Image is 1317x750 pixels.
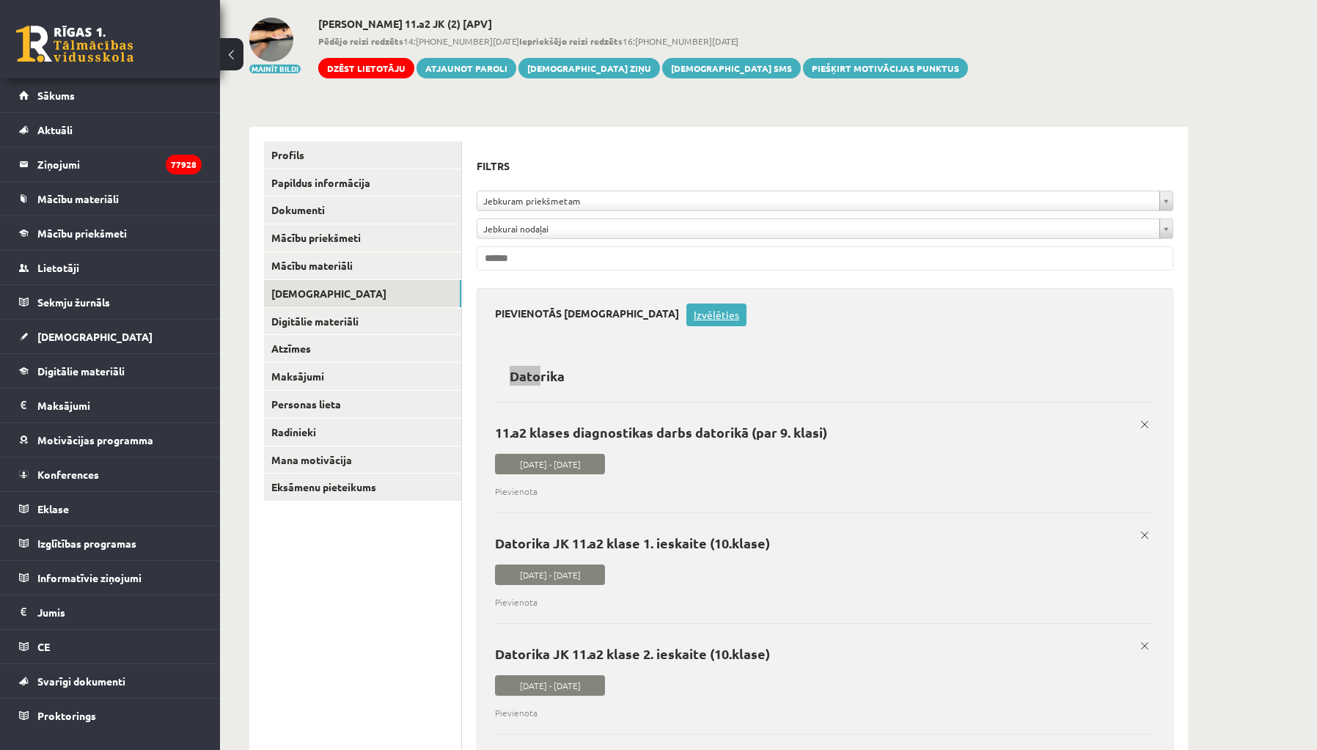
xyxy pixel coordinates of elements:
span: Mācību priekšmeti [37,227,127,240]
h3: Pievienotās [DEMOGRAPHIC_DATA] [495,304,686,320]
a: Mācību materiāli [264,252,461,279]
a: Mācību priekšmeti [19,216,202,250]
a: [DEMOGRAPHIC_DATA] [264,280,461,307]
a: Sākums [19,78,202,112]
span: [DEMOGRAPHIC_DATA] [37,330,153,343]
a: Papildus informācija [264,169,461,196]
button: Mainīt bildi [249,65,301,73]
span: Sekmju žurnāls [37,295,110,309]
a: Motivācijas programma [19,423,202,457]
b: Iepriekšējo reizi redzēts [519,35,623,47]
a: Jebkuram priekšmetam [477,191,1173,210]
a: CE [19,630,202,663]
img: Nikola Viljanta Nagle [249,18,293,62]
span: Aktuāli [37,123,73,136]
span: Informatīvie ziņojumi [37,571,142,584]
a: Maksājumi [264,363,461,390]
a: Dzēst lietotāju [318,58,414,78]
a: Sekmju žurnāls [19,285,202,319]
a: Personas lieta [264,391,461,418]
span: Lietotāji [37,261,79,274]
span: Mācību materiāli [37,192,119,205]
h2: Datorika [495,359,579,393]
h3: Filtrs [477,156,1156,176]
legend: Ziņojumi [37,147,202,181]
a: Ziņojumi77928 [19,147,202,181]
a: Atzīmes [264,335,461,362]
span: Digitālie materiāli [37,364,125,378]
a: Mācību materiāli [19,182,202,216]
legend: Maksājumi [37,389,202,422]
span: Izglītības programas [37,537,136,550]
span: Jumis [37,606,65,619]
span: Pievienota [495,706,1144,719]
a: Izglītības programas [19,526,202,560]
span: Motivācijas programma [37,433,153,446]
p: Datorika JK 11.a2 klase 1. ieskaite (10.klase) [495,535,1144,551]
a: Izvēlēties [686,304,746,326]
a: x [1134,525,1155,545]
span: Pievienota [495,595,1144,609]
p: 11.a2 klases diagnostikas darbs datorikā (par 9. klasi) [495,424,1144,440]
a: Informatīvie ziņojumi [19,561,202,595]
a: Dokumenti [264,196,461,224]
a: Konferences [19,457,202,491]
a: Mācību priekšmeti [264,224,461,251]
a: [DEMOGRAPHIC_DATA] [19,320,202,353]
span: Jebkurai nodaļai [483,219,1153,238]
a: Radinieki [264,419,461,446]
a: x [1134,414,1155,435]
a: Digitālie materiāli [19,354,202,388]
p: Datorika JK 11.a2 klase 2. ieskaite (10.klase) [495,646,1144,661]
span: Proktorings [37,709,96,722]
a: Maksājumi [19,389,202,422]
span: CE [37,640,50,653]
a: Svarīgi dokumenti [19,664,202,698]
span: 14:[PHONE_NUMBER][DATE] 16:[PHONE_NUMBER][DATE] [318,34,968,48]
a: Jumis [19,595,202,629]
span: [DATE] - [DATE] [495,565,605,585]
a: Profils [264,141,461,169]
a: Atjaunot paroli [417,58,516,78]
a: x [1134,636,1155,656]
a: Jebkurai nodaļai [477,219,1173,238]
span: [DATE] - [DATE] [495,454,605,474]
a: [DEMOGRAPHIC_DATA] ziņu [518,58,660,78]
a: Proktorings [19,699,202,732]
b: Pēdējo reizi redzēts [318,35,403,47]
span: Jebkuram priekšmetam [483,191,1153,210]
span: Sākums [37,89,75,102]
a: [DEMOGRAPHIC_DATA] SMS [662,58,801,78]
a: Eklase [19,492,202,526]
span: Konferences [37,468,99,481]
a: Aktuāli [19,113,202,147]
h2: [PERSON_NAME] 11.a2 JK (2) [APV] [318,18,968,30]
span: [DATE] - [DATE] [495,675,605,696]
a: Rīgas 1. Tālmācības vidusskola [16,26,133,62]
a: Eksāmenu pieteikums [264,474,461,501]
a: Digitālie materiāli [264,308,461,335]
span: Pievienota [495,485,1144,498]
a: Piešķirt motivācijas punktus [803,58,968,78]
span: Svarīgi dokumenti [37,674,125,688]
a: Lietotāji [19,251,202,284]
i: 77928 [166,155,202,174]
a: Mana motivācija [264,446,461,474]
span: Eklase [37,502,69,515]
